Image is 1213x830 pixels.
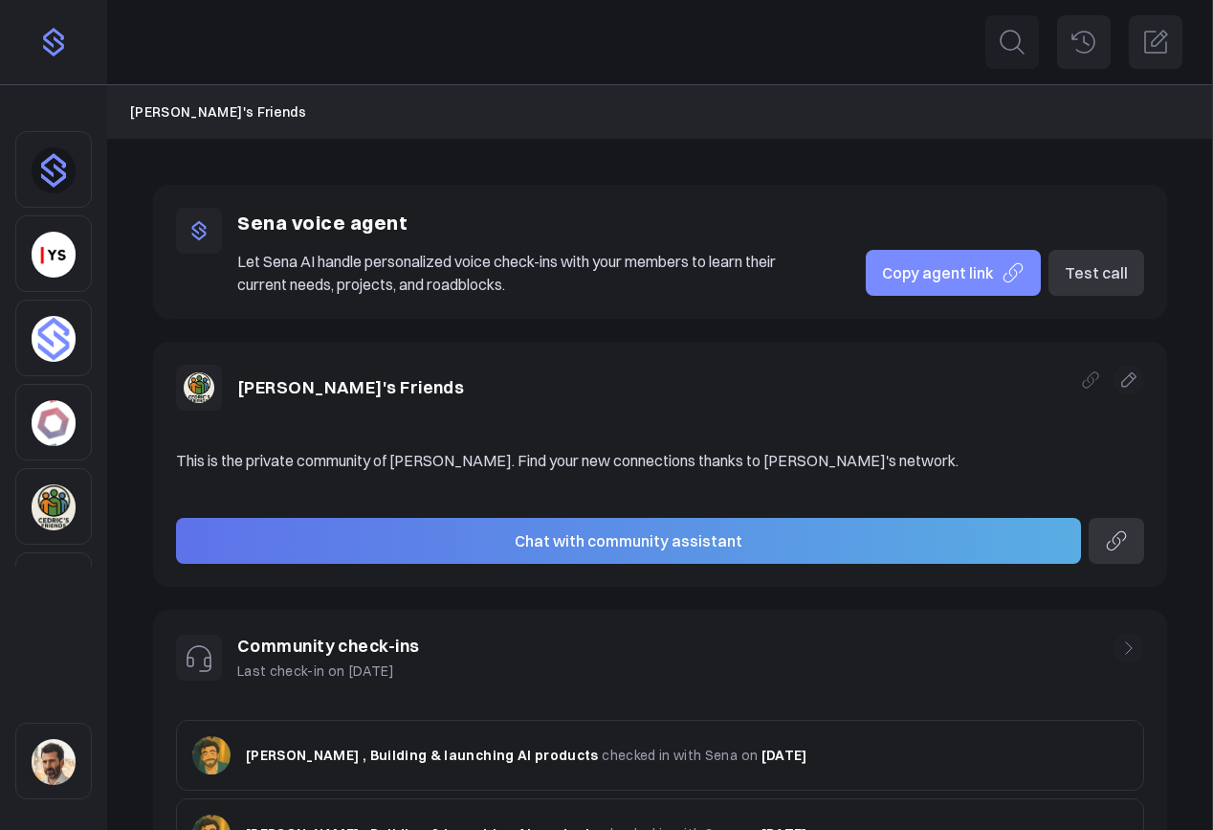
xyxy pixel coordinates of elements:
img: yorkseed.co [32,232,76,278]
span: checked in with Sena on [602,747,758,764]
img: 3pj2efuqyeig3cua8agrd6atck9r [32,484,76,530]
button: Chat with community assistant [176,518,1081,564]
p: This is the private community of [PERSON_NAME]. Find your new connections thanks to [PERSON_NAME]... [176,449,1144,472]
span: [PERSON_NAME] , Building & launching AI products [246,747,599,764]
p: Let Sena AI handle personalized voice check-ins with your members to learn their current needs, p... [237,250,827,296]
img: 6530a282ec53f6ef30e4b09f3831aad18ab39622.jpg [192,736,231,774]
img: purple-logo-f4f985042447f6d3a21d9d2f6d8e0030207d587b440d52f708815e5968048218.png [38,27,69,57]
button: Test call [1048,250,1144,296]
img: 4sptar4mobdn0q43dsu7jy32kx6j [32,316,76,362]
button: Copy agent link [866,250,1041,296]
span: Copy agent link [882,261,994,284]
h1: Community check-ins [237,633,420,661]
nav: Breadcrumb [130,101,1190,123]
h1: [PERSON_NAME]'s Friends [237,374,464,402]
img: sqr4epb0z8e5jm577i6jxqftq3ng [32,739,76,785]
p: Last check-in on [DATE] [237,661,420,682]
img: 4hc3xb4og75h35779zhp6duy5ffo [32,400,76,446]
button: [PERSON_NAME] , Building & launching AI products checked in with Sena on [DATE] [176,720,1144,791]
a: [PERSON_NAME]'s Friends [130,101,306,123]
img: 3pj2efuqyeig3cua8agrd6atck9r [184,372,214,403]
span: [DATE] [761,747,807,764]
p: Sena voice agent [237,208,827,238]
img: dhnou9yomun9587rl8johsq6w6vr [32,147,76,193]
